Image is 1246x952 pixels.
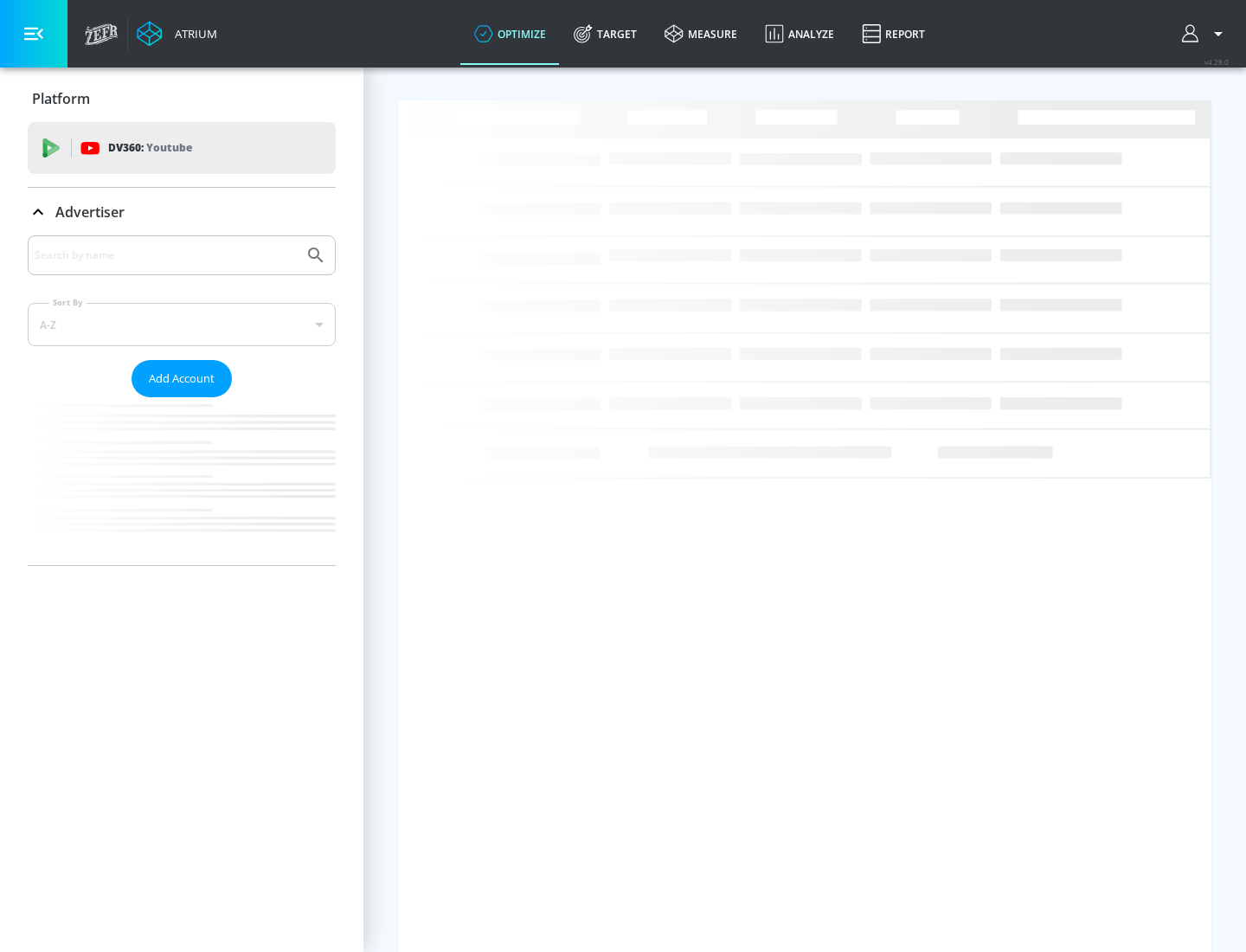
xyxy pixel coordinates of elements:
a: optimize [460,3,560,65]
div: Advertiser [28,188,336,236]
nav: list of Advertiser [28,397,336,565]
div: Advertiser [28,235,336,565]
p: Youtube [146,138,192,157]
p: DV360: [108,138,192,158]
span: Add Account [149,369,215,389]
a: Target [560,3,651,65]
div: DV360: Youtube [28,122,336,174]
a: Report [848,3,939,65]
div: Atrium [168,26,217,42]
a: Atrium [137,21,217,47]
p: Advertiser [55,203,125,222]
div: A-Z [28,303,336,346]
a: measure [651,3,751,65]
div: Platform [28,74,336,123]
span: v 4.28.0 [1204,57,1229,67]
label: Sort By [49,297,87,308]
a: Analyze [751,3,848,65]
input: Search by name [35,244,297,267]
p: Platform [32,89,90,108]
button: Add Account [132,360,232,397]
